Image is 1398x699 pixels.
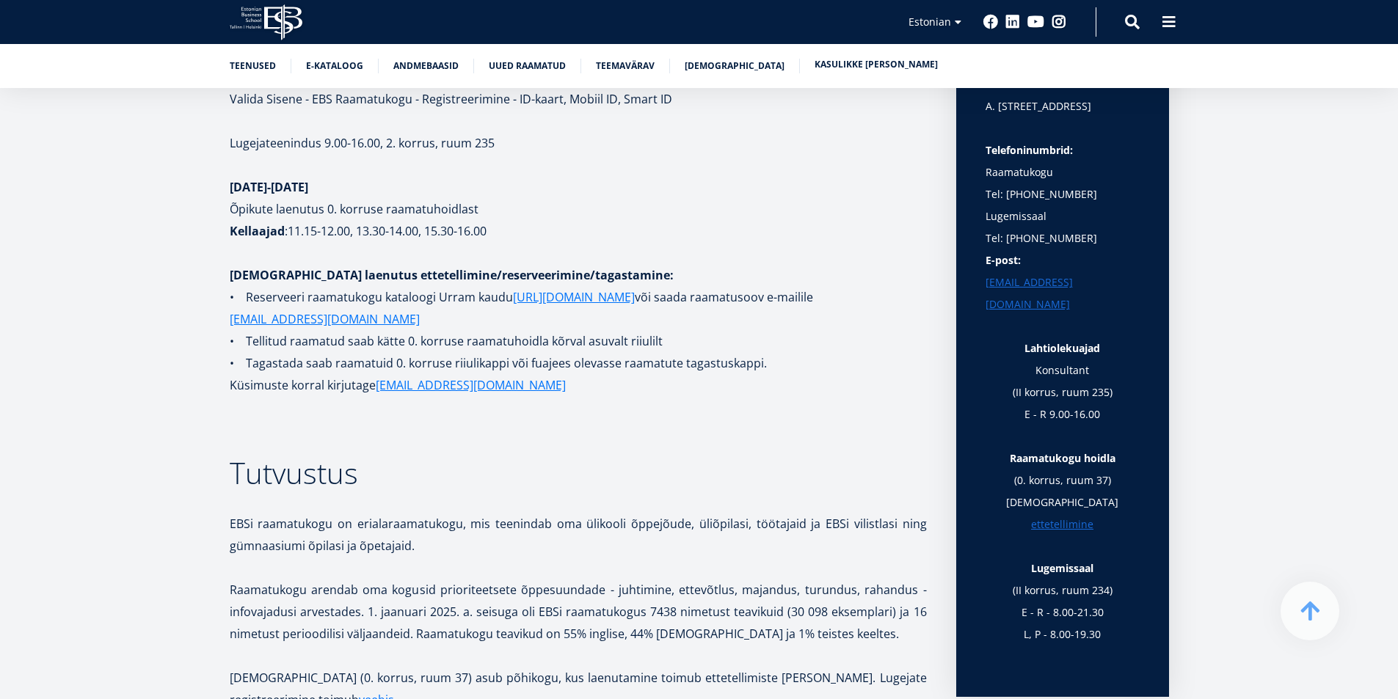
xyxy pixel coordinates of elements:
p: Lugejateenindus 9.00-16.00, 2. korrus, ruum 235 [230,132,927,154]
a: Andmebaasid [393,59,459,73]
a: Kasulikke [PERSON_NAME] [815,57,938,72]
a: Linkedin [1005,15,1020,29]
strong: Telefoninumbrid: [986,143,1073,157]
p: Tel: [PHONE_NUMBER] Lugemissaal [986,183,1140,227]
h1: . Valida Sisene - EBS Raamatukogu - Registreerimine - ID-kaart, Mobiil ID, Smart ID [230,66,927,110]
b: 11.15-12.00, 13.30-14.00, 15.30-16.00 [288,223,487,239]
a: [URL][DOMAIN_NAME] [513,286,635,308]
a: [EMAIL_ADDRESS][DOMAIN_NAME] [986,271,1140,315]
a: Facebook [983,15,998,29]
strong: [DATE]-[DATE] [230,179,308,195]
p: Konsultant (II korrus, ruum 235) E - R 9.00-16.00 [986,359,1140,447]
span: Tutvustus [230,453,358,493]
p: A. [STREET_ADDRESS] [986,95,1140,117]
p: • Tellitud raamatud saab kätte 0. korruse raamatuhoidla kõrval asuvalt riiulilt [230,330,927,352]
b: Õpikute laenutus 0. korruse raamatuhoidlast [230,201,478,217]
p: Raamatukogu arendab oma kogusid prioriteetsete õppesuundade - juhtimine, ettevõtlus, majandus, tu... [230,579,927,645]
strong: Lugemissaal [1031,561,1093,575]
a: [EMAIL_ADDRESS][DOMAIN_NAME] [230,308,420,330]
a: Teenused [230,59,276,73]
p: • Tagastada saab raamatuid 0. korruse riiulikappi või fuajees olevasse raamatute tagastuskappi. [230,352,927,374]
p: : [230,198,927,264]
a: E-kataloog [306,59,363,73]
p: Raamatukogu [986,139,1140,183]
p: Küsimuste korral kirjutage [230,374,927,396]
a: Uued raamatud [489,59,566,73]
b: (II korrus, ruum 234) [1013,583,1113,597]
p: E - R - 8.00-21.30 [986,601,1140,623]
p: EBSi raamatukogu on erialaraamatukogu, mis teenindab oma ülikooli õppejõude, üliõpilasi, töötajai... [230,513,927,557]
p: (0. korrus, ruum 37) [DEMOGRAPHIC_DATA] [986,447,1140,535]
strong: [DEMOGRAPHIC_DATA] laenutus ettetellimine/reserveerimine/tagastamine: [230,267,674,283]
p: • Reserveeri raamatukogu kataloogi Urram kaudu või saada raamatusoov e-mailile [230,286,927,330]
a: Teemavärav [596,59,655,73]
a: ettetellimine [1031,513,1093,535]
strong: Lahtiolekuajad [1024,341,1100,355]
p: Tel: [PHONE_NUMBER] [986,227,1140,249]
strong: Raamatukogu hoidla [1010,451,1115,465]
strong: E-post: [986,253,1021,267]
a: [EMAIL_ADDRESS][DOMAIN_NAME] [376,374,566,396]
a: Instagram [1052,15,1066,29]
p: L, P - 8.00-19.30 [986,623,1140,667]
a: Youtube [1027,15,1044,29]
strong: Kellaajad [230,223,285,239]
a: [DEMOGRAPHIC_DATA] [685,59,784,73]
